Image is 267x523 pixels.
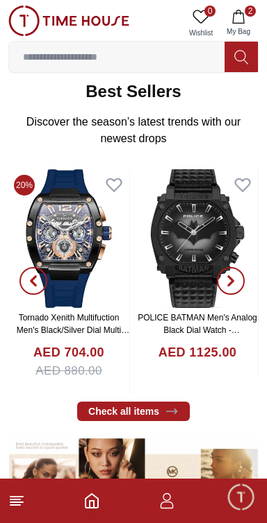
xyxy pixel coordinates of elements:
img: POLICE BATMAN Men's Analog Black Dial Watch - PEWGD0022601 [137,169,258,308]
div: Chat Widget [226,482,257,513]
a: Home [83,492,100,509]
button: 2My Bag [218,6,259,41]
h4: AED 704.00 [33,343,104,362]
span: My Bag [221,26,256,37]
h2: Best Sellers [86,80,181,103]
span: 0 [204,6,216,17]
a: Check all items [77,402,190,421]
h4: AED 1125.00 [159,343,236,362]
a: 0Wishlist [184,6,218,41]
p: Discover the season’s latest trends with our newest drops [19,114,248,147]
img: ... [8,6,129,36]
a: Tornado Xenith Multifuction Men's Black/Silver Dial Multi Function Watch - T23105-SSBB [10,313,129,348]
span: AED 880.00 [35,362,102,380]
img: Tornado Xenith Multifuction Men's Black/Silver Dial Multi Function Watch - T23105-SSBB [8,169,129,308]
span: 2 [245,6,256,17]
span: Wishlist [184,28,218,38]
a: POLICE BATMAN Men's Analog Black Dial Watch - PEWGD0022601 [138,313,257,348]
